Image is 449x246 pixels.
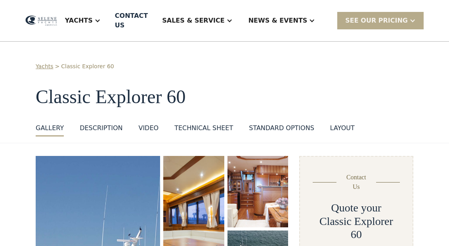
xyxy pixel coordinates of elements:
[138,123,159,136] a: VIDEO
[25,15,57,26] img: logo
[227,156,288,227] a: open lightbox
[80,123,122,136] a: DESCRIPTION
[162,16,224,25] div: Sales & Service
[115,11,148,30] div: Contact US
[80,123,122,133] div: DESCRIPTION
[174,123,233,133] div: Technical sheet
[330,123,355,133] div: layout
[343,173,369,192] div: Contact Us
[337,12,424,29] div: SEE Our Pricing
[345,16,408,25] div: SEE Our Pricing
[248,16,308,25] div: News & EVENTS
[154,5,240,37] div: Sales & Service
[36,123,64,136] a: GALLERY
[36,62,53,71] a: Yachts
[61,62,114,71] a: Classic Explorer 60
[36,123,64,133] div: GALLERY
[241,5,323,37] div: News & EVENTS
[249,123,314,133] div: standard options
[36,86,413,108] h1: Classic Explorer 60
[55,62,60,71] div: >
[249,123,314,136] a: standard options
[313,215,400,241] h2: Classic Explorer 60
[330,123,355,136] a: layout
[65,16,93,25] div: Yachts
[57,5,109,37] div: Yachts
[331,201,382,215] h2: Quote your
[174,123,233,136] a: Technical sheet
[138,123,159,133] div: VIDEO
